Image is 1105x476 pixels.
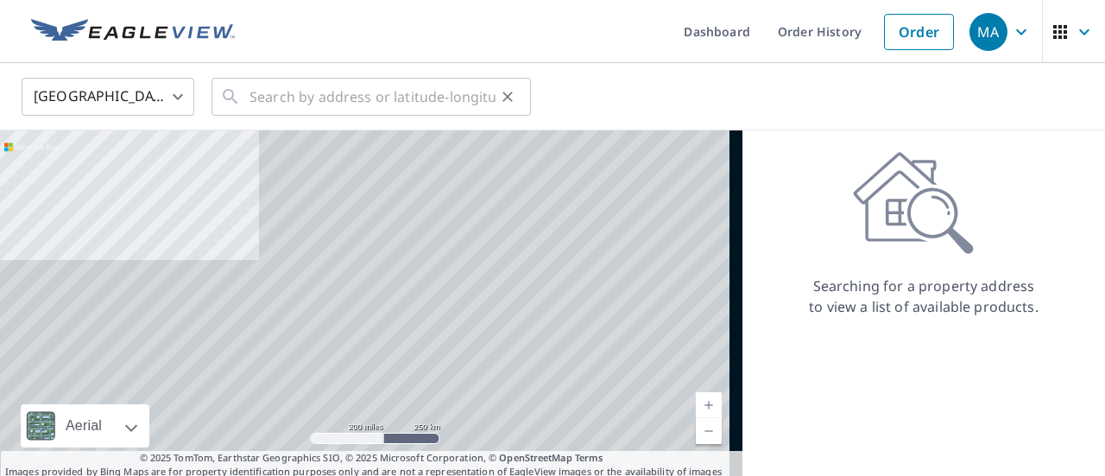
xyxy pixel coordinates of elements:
div: MA [969,13,1007,51]
div: Aerial [21,404,149,447]
a: Terms [575,451,603,464]
button: Clear [496,85,520,109]
a: Current Level 5, Zoom Out [696,418,722,444]
span: © 2025 TomTom, Earthstar Geographics SIO, © 2025 Microsoft Corporation, © [140,451,603,466]
input: Search by address or latitude-longitude [249,73,496,121]
div: Aerial [60,404,107,447]
a: Current Level 5, Zoom In [696,392,722,418]
a: OpenStreetMap [499,451,571,464]
img: EV Logo [31,19,235,45]
p: Searching for a property address to view a list of available products. [808,276,1039,317]
a: Order [884,14,954,50]
div: [GEOGRAPHIC_DATA] [22,73,194,121]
